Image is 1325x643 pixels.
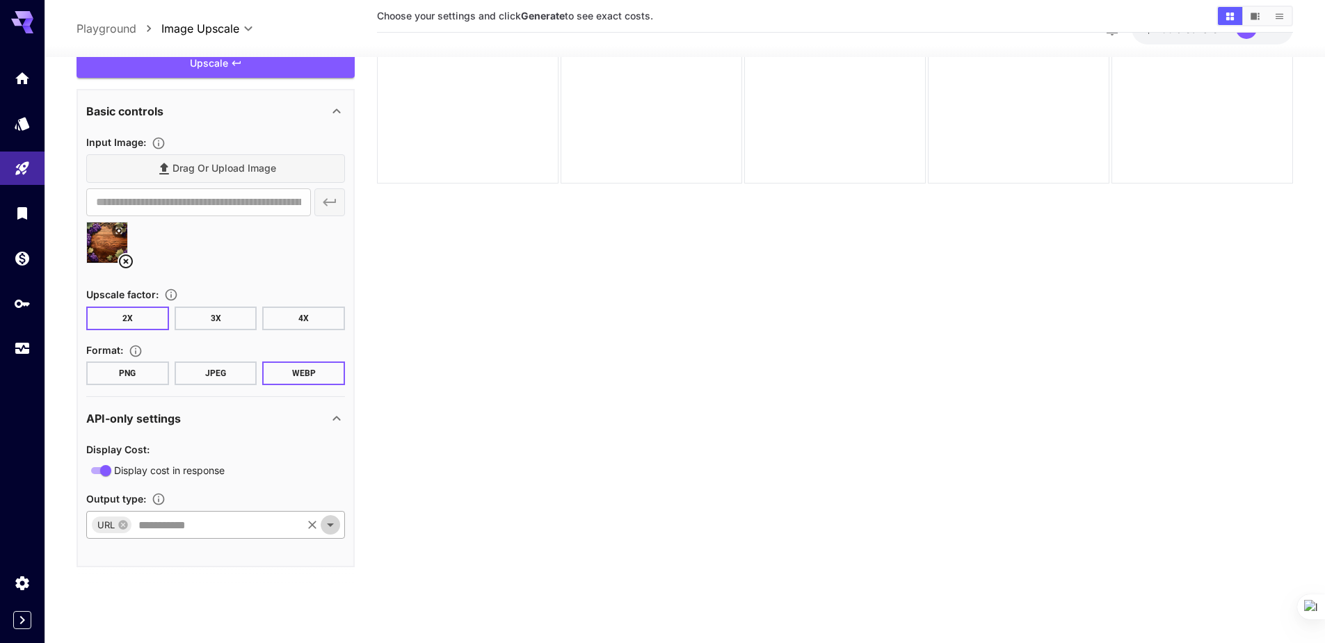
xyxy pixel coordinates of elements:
[14,115,31,132] div: Models
[175,361,257,385] button: JPEG
[262,361,345,385] button: WEBP
[77,49,355,78] button: Upscale
[92,516,120,532] span: URL
[161,20,239,37] span: Image Upscale
[86,409,181,426] p: API-only settings
[1176,23,1225,35] span: credits left
[146,492,171,506] button: Specifies how the image is returned based on your use case: base64Data for embedding in code, dat...
[1267,7,1292,25] button: Show images in list view
[175,307,257,330] button: 3X
[521,10,565,22] b: Generate
[77,20,161,37] nav: breadcrumb
[1243,7,1267,25] button: Show images in video view
[321,515,340,535] button: Open
[86,443,150,455] span: Display Cost :
[1216,6,1293,26] div: Show images in grid viewShow images in video viewShow images in list view
[86,103,163,120] p: Basic controls
[1146,23,1176,35] span: $2.00
[303,515,322,535] button: Clear
[377,10,653,22] span: Choose your settings and click to see exact costs.
[1218,7,1242,25] button: Show images in grid view
[77,20,136,37] a: Playground
[114,463,225,478] span: Display cost in response
[86,95,345,128] div: Basic controls
[86,361,169,385] button: PNG
[86,307,169,330] button: 2X
[159,288,184,302] button: Choose the level of upscaling to be performed on the image.
[86,288,159,300] span: Upscale factor :
[92,516,131,533] div: URL
[14,250,31,267] div: Wallet
[86,136,146,148] span: Input Image :
[123,344,148,358] button: Choose the file format for the output image.
[14,574,31,592] div: Settings
[13,611,31,629] button: Expand sidebar
[86,344,123,356] span: Format :
[14,340,31,357] div: Usage
[14,295,31,312] div: API Keys
[14,70,31,87] div: Home
[86,401,345,434] div: API-only settings
[14,204,31,222] div: Library
[190,55,228,72] span: Upscale
[86,492,146,504] span: Output type :
[14,160,31,177] div: Playground
[146,136,171,149] button: Specifies the input image to be processed.
[262,307,345,330] button: 4X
